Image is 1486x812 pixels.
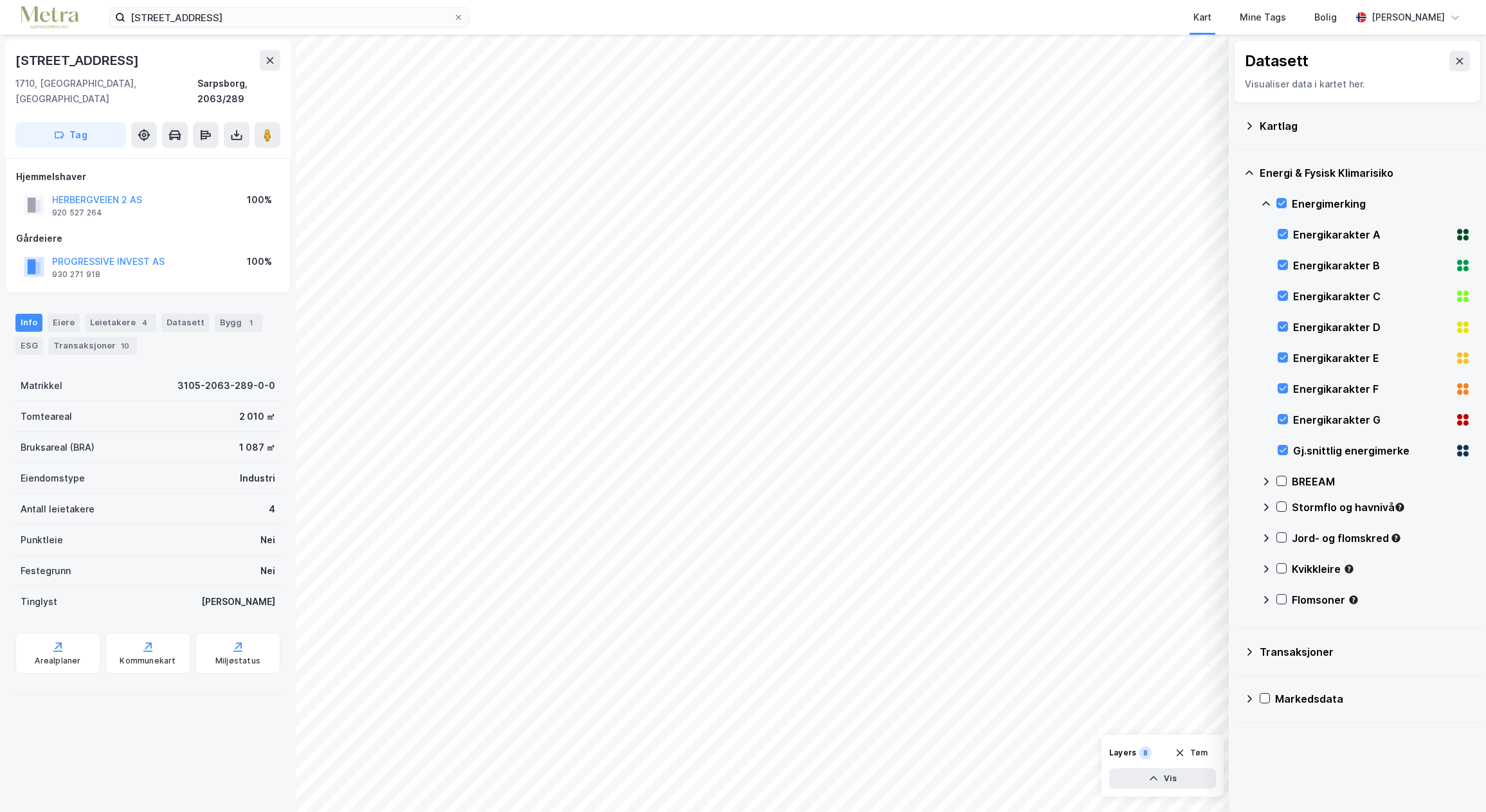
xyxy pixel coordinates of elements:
[1240,10,1286,25] div: Mine Tags
[201,594,275,609] div: [PERSON_NAME]
[1293,289,1450,304] div: Energikarakter C
[15,314,42,332] div: Info
[1293,443,1450,458] div: Gj.snittlig energimerke
[1293,381,1450,397] div: Energikarakter F
[1193,10,1211,25] div: Kart
[1343,563,1355,575] div: Tooltip anchor
[260,563,275,579] div: Nei
[15,122,126,148] button: Tag
[1260,118,1471,134] div: Kartlag
[35,656,80,666] div: Arealplaner
[177,378,275,393] div: 3105-2063-289-0-0
[240,471,275,486] div: Industri
[21,594,57,609] div: Tinglyst
[260,532,275,548] div: Nei
[1293,350,1450,366] div: Energikarakter E
[16,231,280,246] div: Gårdeiere
[1109,768,1216,789] button: Vis
[269,501,275,517] div: 4
[1292,592,1471,608] div: Flomsoner
[125,8,453,27] input: Søk på adresse, matrikkel, gårdeiere, leietakere eller personer
[48,337,137,355] div: Transaksjoner
[1292,561,1471,577] div: Kvikkleire
[215,656,260,666] div: Miljøstatus
[215,314,262,332] div: Bygg
[21,563,71,579] div: Festegrunn
[21,6,78,29] img: metra-logo.256734c3b2bbffee19d4.png
[21,471,85,486] div: Eiendomstype
[1260,165,1471,181] div: Energi & Fysisk Klimarisiko
[138,316,151,329] div: 4
[247,254,272,269] div: 100%
[161,314,210,332] div: Datasett
[21,378,62,393] div: Matrikkel
[52,208,102,218] div: 920 527 264
[120,656,176,666] div: Kommunekart
[1394,501,1406,513] div: Tooltip anchor
[1422,750,1486,812] div: Kontrollprogram for chat
[1293,320,1450,335] div: Energikarakter D
[118,339,132,352] div: 10
[1293,412,1450,428] div: Energikarakter G
[1422,750,1486,812] iframe: Chat Widget
[1293,258,1450,273] div: Energikarakter B
[1293,227,1450,242] div: Energikarakter A
[1109,748,1136,758] div: Layers
[239,409,275,424] div: 2 010 ㎡
[1275,691,1471,707] div: Markedsdata
[1372,10,1445,25] div: [PERSON_NAME]
[48,314,80,332] div: Eiere
[247,192,272,208] div: 100%
[244,316,257,329] div: 1
[15,76,197,107] div: 1710, [GEOGRAPHIC_DATA], [GEOGRAPHIC_DATA]
[52,269,100,280] div: 930 271 918
[1260,644,1471,660] div: Transaksjoner
[1292,500,1471,515] div: Stormflo og havnivå
[1348,594,1359,606] div: Tooltip anchor
[21,440,95,455] div: Bruksareal (BRA)
[1314,10,1337,25] div: Bolig
[1292,196,1471,212] div: Energimerking
[21,532,63,548] div: Punktleie
[85,314,156,332] div: Leietakere
[1292,474,1471,489] div: BREEAM
[21,501,95,517] div: Antall leietakere
[1166,743,1216,763] button: Tøm
[1292,530,1471,546] div: Jord- og flomskred
[21,409,72,424] div: Tomteareal
[239,440,275,455] div: 1 087 ㎡
[16,169,280,185] div: Hjemmelshaver
[1245,51,1309,71] div: Datasett
[15,50,141,71] div: [STREET_ADDRESS]
[1245,77,1470,92] div: Visualiser data i kartet her.
[1139,746,1152,759] div: 8
[1390,532,1402,544] div: Tooltip anchor
[197,76,280,107] div: Sarpsborg, 2063/289
[15,337,43,355] div: ESG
